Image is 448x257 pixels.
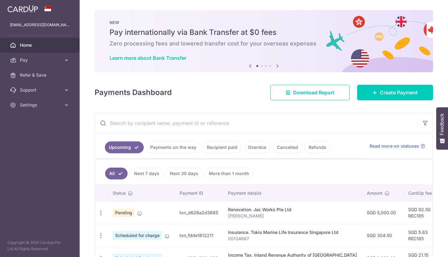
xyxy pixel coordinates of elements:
a: Upcoming [105,141,144,153]
p: NEW [110,20,418,25]
span: Support [20,87,61,93]
span: Pay [20,57,61,63]
th: Payment ID [175,185,223,201]
a: Cancelled [273,141,302,153]
div: Renovation. Jac Works Pte Ltd [228,207,357,213]
td: SGD 92.50 REC185 [403,201,444,224]
td: SGD 5,000.00 [362,201,403,224]
h6: Zero processing fees and lowered transfer cost for your overseas expenses [110,40,418,47]
span: CardUp fee [408,190,432,196]
img: CardUp [7,5,38,12]
a: Create Payment [357,85,433,100]
p: [EMAIL_ADDRESS][DOMAIN_NAME] [10,22,70,28]
a: Next 7 days [130,168,163,179]
span: Amount [367,190,383,196]
p: 00134667 [228,236,357,242]
input: Search by recipient name, payment id or reference [95,113,418,133]
a: All [105,168,128,179]
span: Refer & Save [20,72,61,78]
span: Feedback [439,113,445,135]
a: Next 30 days [166,168,202,179]
a: Read more on statuses [370,143,425,149]
span: Download Report [293,89,334,96]
span: Settings [20,102,61,108]
td: txn_fdde1812211 [175,224,223,247]
p: [PERSON_NAME] [228,213,357,219]
span: Read more on statuses [370,143,419,149]
td: SGD 5.63 REC185 [403,224,444,247]
span: Create Payment [380,89,418,96]
a: Payments on the way [146,141,200,153]
a: Overdue [244,141,270,153]
button: Feedback - Show survey [436,107,448,150]
a: Learn more about Bank Transfer [110,55,186,61]
img: Bank transfer banner [95,10,433,72]
td: txn_d626a2d3685 [175,201,223,224]
h5: Pay internationally via Bank Transfer at $0 fees [110,27,418,37]
th: Payment details [223,185,362,201]
span: Pending [113,208,135,217]
td: SGD 304.50 [362,224,403,247]
div: Insurance. Tokio Marine Life Insurance Singapore Ltd [228,229,357,236]
span: Scheduled for charge [113,231,162,240]
a: Recipient paid [203,141,241,153]
span: Status [113,190,126,196]
span: Home [20,42,61,48]
a: Download Report [270,85,350,100]
a: Refunds [305,141,330,153]
h4: Payments Dashboard [95,87,172,98]
a: More than 1 month [205,168,253,179]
